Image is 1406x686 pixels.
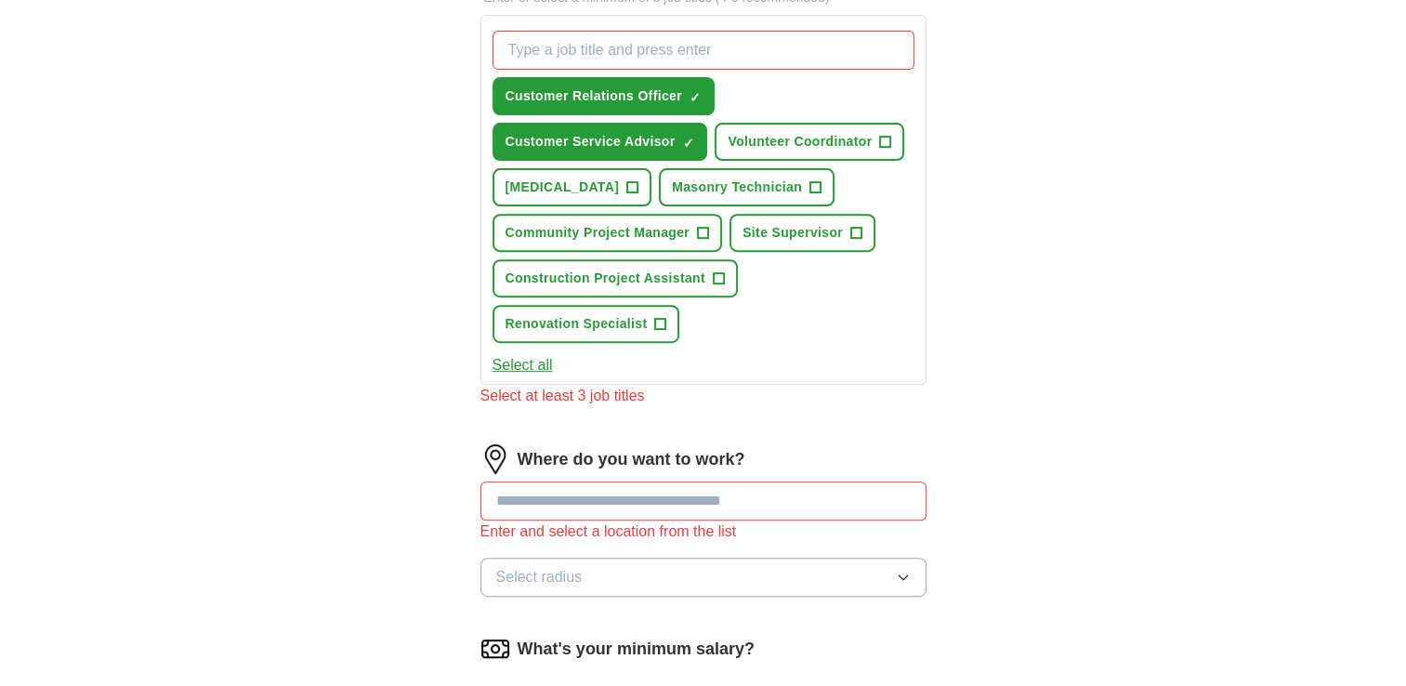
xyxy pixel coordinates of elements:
[659,168,834,206] button: Masonry Technician
[480,558,926,597] button: Select radius
[493,77,715,115] button: Customer Relations Officer✓
[506,314,648,334] span: Renovation Specialist
[518,447,745,472] label: Where do you want to work?
[493,354,553,376] button: Select all
[493,305,680,343] button: Renovation Specialist
[493,123,708,161] button: Customer Service Advisor✓
[742,223,843,243] span: Site Supervisor
[729,214,875,252] button: Site Supervisor
[690,90,701,105] span: ✓
[506,178,620,197] span: [MEDICAL_DATA]
[493,31,914,70] input: Type a job title and press enter
[480,521,926,543] div: Enter and select a location from the list
[682,136,693,151] span: ✓
[506,132,676,152] span: Customer Service Advisor
[672,178,802,197] span: Masonry Technician
[728,132,872,152] span: Volunteer Coordinator
[493,168,652,206] button: [MEDICAL_DATA]
[506,223,690,243] span: Community Project Manager
[496,566,583,588] span: Select radius
[506,269,705,288] span: Construction Project Assistant
[715,123,904,161] button: Volunteer Coordinator
[480,444,510,474] img: location.png
[506,86,682,106] span: Customer Relations Officer
[493,259,738,297] button: Construction Project Assistant
[480,385,926,407] div: Select at least 3 job titles
[518,637,755,662] label: What's your minimum salary?
[480,634,510,664] img: salary.png
[493,214,723,252] button: Community Project Manager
